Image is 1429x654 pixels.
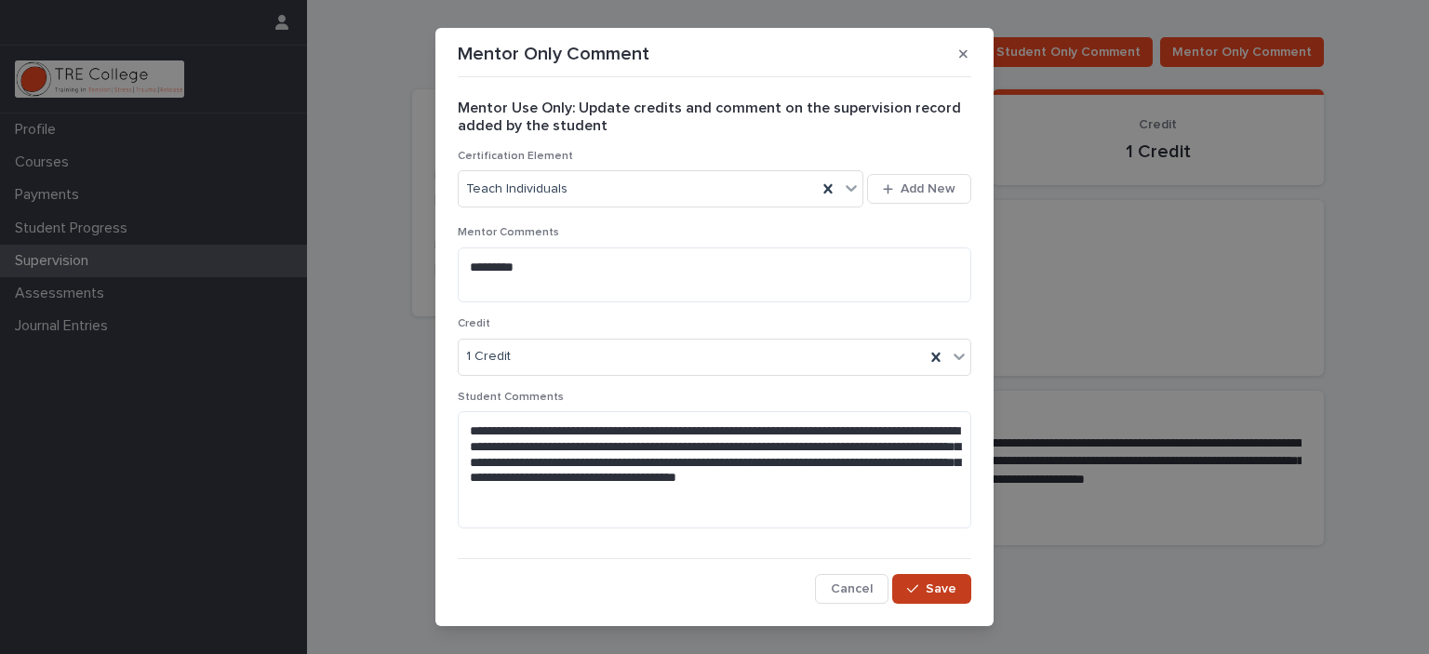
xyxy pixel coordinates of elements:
span: Teach Individuals [466,180,568,199]
p: Mentor Only Comment [458,43,649,65]
span: 1 Credit [466,347,511,367]
span: Add New [901,182,955,195]
span: Credit [458,318,490,329]
button: Cancel [815,574,888,604]
span: Mentor Comments [458,227,559,238]
button: Add New [867,174,971,204]
span: Student Comments [458,392,564,403]
span: Save [926,582,956,595]
span: Certification Element [458,151,573,162]
span: Cancel [831,582,873,595]
button: Save [892,574,971,604]
h2: Mentor Use Only: Update credits and comment on the supervision record added by the student [458,100,971,135]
